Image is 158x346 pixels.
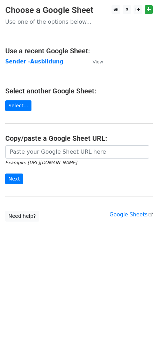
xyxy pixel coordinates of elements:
h4: Copy/paste a Google Sheet URL: [5,134,153,143]
small: View [93,59,103,64]
a: Select... [5,100,31,111]
input: Paste your Google Sheet URL here [5,145,149,159]
a: Google Sheets [109,212,153,218]
h4: Use a recent Google Sheet: [5,47,153,55]
h3: Choose a Google Sheet [5,5,153,15]
h4: Select another Google Sheet: [5,87,153,95]
a: Sender -Ausbildung [5,59,63,65]
input: Next [5,174,23,184]
small: Example: [URL][DOMAIN_NAME] [5,160,77,165]
a: Need help? [5,211,39,222]
a: View [86,59,103,65]
p: Use one of the options below... [5,18,153,25]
